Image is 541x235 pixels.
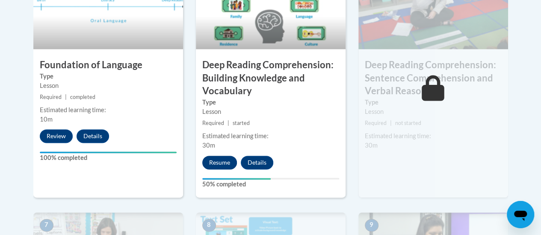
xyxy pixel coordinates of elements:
span: Required [202,120,224,126]
label: Type [40,72,177,81]
label: Type [365,98,502,107]
span: started [233,120,250,126]
div: Your progress [40,151,177,153]
div: Lesson [40,81,177,90]
span: 30m [365,142,378,149]
span: not started [395,120,421,126]
span: Required [40,94,62,100]
div: Your progress [202,178,271,180]
span: 30m [202,142,215,149]
span: | [65,94,67,100]
span: | [390,120,392,126]
button: Details [241,156,273,169]
div: Estimated learning time: [202,131,339,141]
span: completed [70,94,95,100]
h3: Foundation of Language [33,58,183,72]
button: Details [77,129,109,143]
button: Resume [202,156,237,169]
span: 9 [365,219,378,232]
span: Required [365,120,387,126]
label: 50% completed [202,180,339,189]
h3: Deep Reading Comprehension: Building Knowledge and Vocabulary [196,58,346,98]
h3: Deep Reading Comprehension: Sentence Comprehension and Verbal Reasoning [358,58,508,98]
div: Lesson [365,107,502,116]
span: | [228,120,229,126]
button: Review [40,129,73,143]
label: 100% completed [40,153,177,162]
span: 8 [202,219,216,232]
div: Estimated learning time: [365,131,502,141]
span: 10m [40,116,53,123]
div: Lesson [202,107,339,116]
label: Type [202,98,339,107]
iframe: Button to launch messaging window [507,201,534,228]
span: 7 [40,219,53,232]
div: Estimated learning time: [40,105,177,115]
